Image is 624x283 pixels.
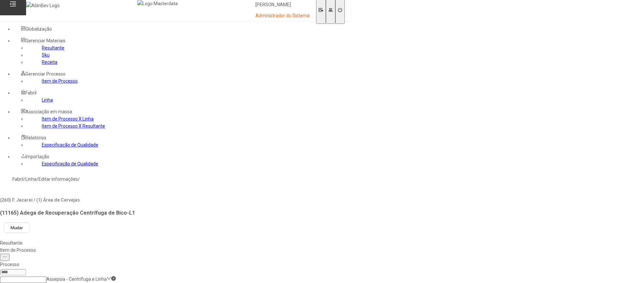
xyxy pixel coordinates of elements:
[42,78,78,84] a: Item de Processo
[42,161,98,166] a: Especificação de Qualidade
[38,177,78,182] a: Editar informações
[255,2,310,8] p: [PERSON_NAME]
[42,60,57,65] a: Receita
[42,142,98,148] a: Especificação de Qualidade
[12,177,23,182] a: Fabril
[42,45,64,50] a: Resultante
[42,123,105,129] a: Item de Processo X Resultante
[10,225,23,230] span: Mudar
[25,109,72,114] span: Associação em massa
[25,177,37,182] a: Linha
[255,13,310,19] p: Administrador do Sistema
[42,116,94,121] a: Item de Processo X Linha
[42,52,50,58] a: Sku
[25,26,52,32] span: Globalização
[4,222,29,233] button: Mudar
[78,177,80,182] nz-breadcrumb-separator: /
[37,177,38,182] nz-breadcrumb-separator: /
[26,2,60,9] img: AbInBev Logo
[46,276,107,282] nz-select-item: Assepsia - Centrífuga e Linha
[25,71,66,77] span: Gerenciar Processo
[25,154,49,159] span: Importação
[23,177,25,182] nz-breadcrumb-separator: /
[42,97,53,103] a: Linha
[25,135,46,140] span: Relatórios
[25,38,66,43] span: Gerenciar Materiais
[25,90,37,95] span: Fabril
